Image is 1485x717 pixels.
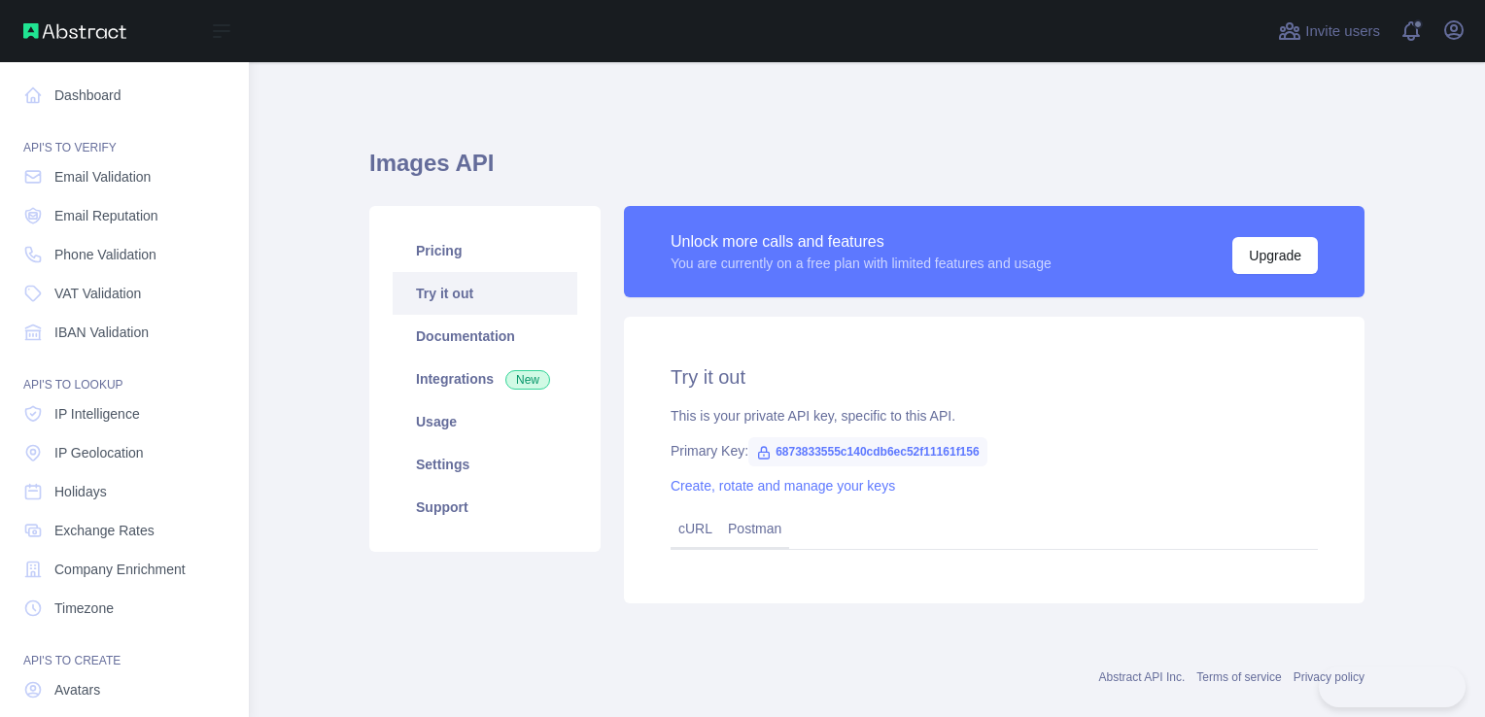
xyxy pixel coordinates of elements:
a: Integrations New [393,358,577,400]
span: Avatars [54,680,100,700]
button: Invite users [1274,16,1384,47]
div: API'S TO VERIFY [16,117,233,155]
h2: Try it out [671,363,1318,391]
a: Documentation [393,315,577,358]
a: Settings [393,443,577,486]
span: Invite users [1305,20,1380,43]
a: Terms of service [1196,670,1281,684]
a: cURL [678,521,712,536]
a: Privacy policy [1294,670,1364,684]
h1: Images API [369,148,1364,194]
a: Holidays [16,474,233,509]
div: Unlock more calls and features [671,230,1052,254]
a: Support [393,486,577,529]
span: Timezone [54,598,114,618]
span: Holidays [54,482,107,501]
a: Create, rotate and manage your keys [671,478,895,494]
a: Avatars [16,672,233,707]
div: This is your private API key, specific to this API. [671,406,1318,426]
a: Dashboard [16,78,233,113]
a: Email Reputation [16,198,233,233]
a: Abstract API Inc. [1099,670,1186,684]
a: Exchange Rates [16,513,233,548]
a: VAT Validation [16,276,233,311]
span: Exchange Rates [54,521,155,540]
a: Pricing [393,229,577,272]
div: Primary Key: [671,441,1318,461]
span: Email Validation [54,167,151,187]
a: Phone Validation [16,237,233,272]
span: Phone Validation [54,245,156,264]
a: Email Validation [16,159,233,194]
a: Postman [720,513,789,544]
div: API'S TO CREATE [16,630,233,668]
span: New [505,370,550,390]
a: Try it out [393,272,577,315]
span: VAT Validation [54,284,141,303]
span: IP Geolocation [54,443,144,462]
span: Company Enrichment [54,560,186,579]
a: Usage [393,400,577,443]
div: API'S TO LOOKUP [16,354,233,393]
img: Abstract API [23,23,126,39]
div: You are currently on a free plan with limited features and usage [671,254,1052,273]
a: Timezone [16,591,233,626]
a: IP Geolocation [16,435,233,470]
span: Email Reputation [54,206,158,225]
iframe: Help Scout Beacon - Open [1319,666,1466,707]
a: Company Enrichment [16,552,233,587]
a: IBAN Validation [16,315,233,350]
span: IP Intelligence [54,404,140,424]
span: IBAN Validation [54,323,149,342]
span: 6873833555c140cdb6ec52f11161f156 [748,437,987,466]
a: IP Intelligence [16,396,233,431]
button: Upgrade [1232,237,1318,274]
